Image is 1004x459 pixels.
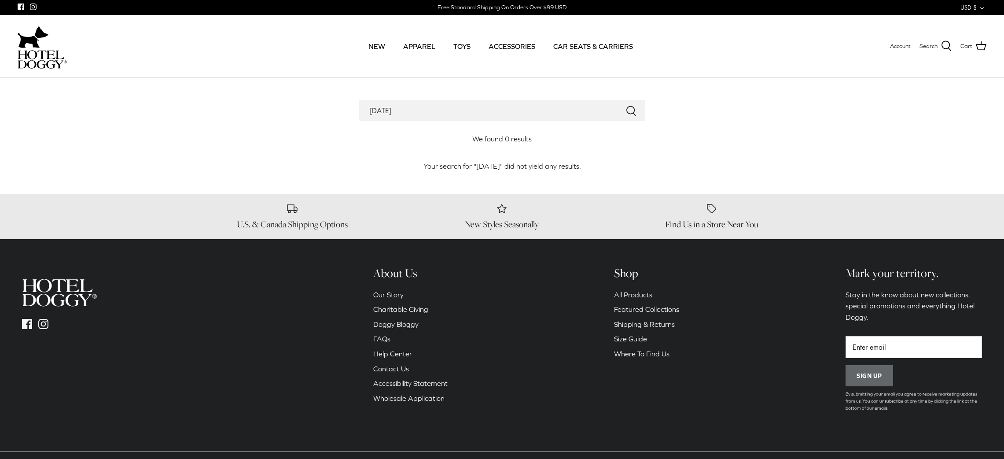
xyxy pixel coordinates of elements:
a: Help Center [373,350,412,358]
img: hoteldoggycom [18,50,67,69]
img: dog-icon.svg [18,24,48,50]
a: TOYS [445,31,478,61]
a: All Products [614,291,652,299]
input: Search Store [359,100,645,121]
a: Contact Us [373,365,409,373]
a: U.S. & Canada Shipping Options [194,203,391,230]
a: Wholesale Application [373,394,445,402]
input: Email [846,336,982,358]
p: By submitting your email you agree to receive marketing updates from us. You can unsubscribe at a... [846,391,982,412]
a: Facebook [18,4,24,10]
a: Instagram [38,319,48,329]
span: Cart [960,42,972,51]
a: Featured Collections [614,305,679,313]
div: Secondary navigation [605,266,688,421]
h6: About Us [373,266,448,281]
div: We found 0 results [194,133,810,145]
h6: New Styles Seasonally [404,219,600,230]
a: Account [890,42,911,51]
a: ACCESSORIES [481,31,543,61]
p: Stay in the know about new collections, special promotions and everything Hotel Doggy. [846,289,982,323]
h6: Find Us in a Store Near You [614,219,810,230]
a: Shipping & Returns [614,320,675,328]
a: Where To Find Us [614,350,669,358]
img: hoteldoggycom [22,279,97,307]
p: Your search for "[DATE]" did not yield any results. [194,161,810,172]
a: Free Standard Shipping On Orders Over $99 USD [438,1,566,14]
h6: Mark your territory. [846,266,982,281]
h6: U.S. & Canada Shipping Options [194,219,391,230]
h6: Shop [614,266,679,281]
a: Find Us in a Store Near You [614,203,810,230]
button: Sign up [846,365,893,386]
a: Doggy Bloggy [373,320,419,328]
div: Secondary navigation [364,266,456,421]
div: Primary navigation [131,31,871,61]
a: Facebook [22,319,32,329]
a: hoteldoggycom [18,24,67,69]
a: Search [919,41,952,52]
span: Search [919,42,938,51]
a: CAR SEATS & CARRIERS [545,31,641,61]
a: Our Story [373,291,404,299]
button: Submit [626,105,636,116]
a: APPAREL [395,31,443,61]
a: Accessibility Statement [373,379,448,387]
a: Cart [960,41,986,52]
a: NEW [360,31,393,61]
div: Free Standard Shipping On Orders Over $99 USD [438,4,566,11]
a: Instagram [30,4,37,10]
a: Size Guide [614,335,647,343]
span: Account [890,43,911,49]
a: FAQs [373,335,390,343]
a: Charitable Giving [373,305,428,313]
